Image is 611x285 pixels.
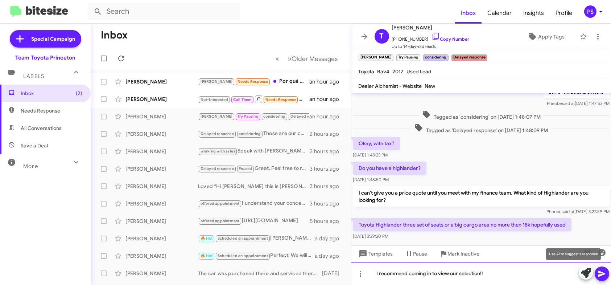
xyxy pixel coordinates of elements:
span: said at [562,209,574,214]
span: [PERSON_NAME] [201,114,233,119]
div: 3 hours ago [310,183,345,190]
div: 3 hours ago [310,200,345,207]
span: New [425,83,435,89]
div: [PERSON_NAME] [125,183,198,190]
span: Rav4 [377,68,390,75]
span: Profile [550,3,578,24]
span: [DATE] 3:29:20 PM [353,233,388,239]
span: All Conversations [21,125,62,132]
span: Dealer Alchemist - Website [359,83,422,89]
div: 3 hours ago [310,165,345,172]
span: working with sales [201,149,235,154]
span: Delayed response [290,114,324,119]
div: Team Toyota Princeton [15,54,75,61]
span: considering [239,131,261,136]
span: [DATE] 1:48:50 PM [353,177,389,182]
span: « [276,54,280,63]
div: [PERSON_NAME] [125,235,198,242]
span: 🔥 Hot [201,253,213,258]
div: Speak with [PERSON_NAME] please. [198,147,310,155]
div: I understand your concerns. It would be great to evaluate your vehicle for you. Would you like to... [198,199,310,208]
a: Copy Number [432,36,470,42]
span: Scheduled an appointment [218,236,268,241]
div: Use AI to suggest a response [546,248,601,260]
span: [DATE] 1:48:23 PM [353,152,388,158]
div: [PERSON_NAME] [125,113,198,120]
nav: Page navigation example [272,51,342,66]
span: Try Pausing [238,114,259,119]
span: Up to 14-day-old leads [392,43,470,50]
a: Inbox [455,3,482,24]
div: Those are our current incentives [198,130,310,138]
span: [PHONE_NUMBER] [392,32,470,43]
span: Apply Tags [538,30,565,43]
span: Paused [239,166,252,171]
div: Great. Feel free to reach out to me to schedule a visit with [PERSON_NAME]! Enjoy your vacation [198,164,310,173]
span: More [23,163,38,170]
div: [PERSON_NAME] [125,165,198,172]
span: Pause [413,247,428,260]
span: offered appointment [201,219,240,223]
span: considering [263,114,285,119]
button: Apply Tags [515,30,576,43]
button: Next [284,51,342,66]
button: PS [578,5,603,18]
span: [PERSON_NAME] [201,79,233,84]
div: Por qué aún no tengo mi seguro social [198,77,309,86]
p: Do you have a highlander? [353,162,426,175]
span: Mark Inactive [448,247,480,260]
span: said at [562,101,575,106]
span: Needs Response [21,107,82,114]
span: Special Campaign [32,35,75,42]
span: Save a Deal [21,142,48,149]
span: (2) [76,90,82,97]
div: [PERSON_NAME] is not here [198,234,315,243]
div: [PERSON_NAME] [125,200,198,207]
span: Used Lead [407,68,432,75]
small: considering [423,54,448,61]
div: [PERSON_NAME] [125,217,198,225]
div: [DATE] [321,270,345,277]
div: [PERSON_NAME] [125,270,198,277]
button: Pause [399,247,433,260]
div: PS [584,5,596,18]
a: Special Campaign [10,30,81,48]
span: Pheobe [DATE] 3:27:59 PM [546,209,610,214]
div: a day ago [315,235,345,242]
div: 3 hours ago [310,148,345,155]
span: Templates [357,247,393,260]
div: Inbound Call [198,94,309,103]
span: Needs Response [238,79,268,84]
div: 2 hours ago [310,130,345,138]
div: 5 hours ago [310,217,345,225]
span: Call Them [233,97,252,102]
span: Delayed response [201,131,234,136]
button: Mark Inactive [433,247,486,260]
span: 🔥 Hot [201,236,213,241]
button: Templates [351,247,399,260]
div: a day ago [315,252,345,260]
span: Tagged as 'Delayed response' on [DATE] 1:48:09 PM [412,123,551,134]
button: Previous [271,51,284,66]
div: an hour ago [309,113,345,120]
div: Loved “Hi [PERSON_NAME] this is [PERSON_NAME], General Sales Manager at Team Toyota of [GEOGRAPHI... [198,183,310,190]
span: Tagged as 'considering' on [DATE] 1:48:07 PM [419,110,543,121]
p: Okay, with tax? [353,137,400,150]
span: Needs Response [265,97,296,102]
div: [URL][DOMAIN_NAME] [198,217,310,225]
input: Search [88,3,240,20]
div: Toyota Highlander three set of seats or a big cargo area no more then 18k hopefully used [198,112,309,121]
a: Calendar [482,3,517,24]
span: Toyota [359,68,375,75]
small: [PERSON_NAME] [359,54,393,61]
span: offered appointment [201,201,240,206]
div: an hour ago [309,78,345,85]
div: [PERSON_NAME] [125,130,198,138]
span: Delayed response [201,166,234,171]
p: I can't give you a price quote until you meet with my finance team. What kind of Highlander are y... [353,186,610,207]
p: Toyota Highlander three set of seats or a big cargo area no more then 18k hopefully used [353,218,571,231]
small: Try Pausing [396,54,420,61]
span: Pheobe [DATE] 1:47:53 PM [547,101,610,106]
